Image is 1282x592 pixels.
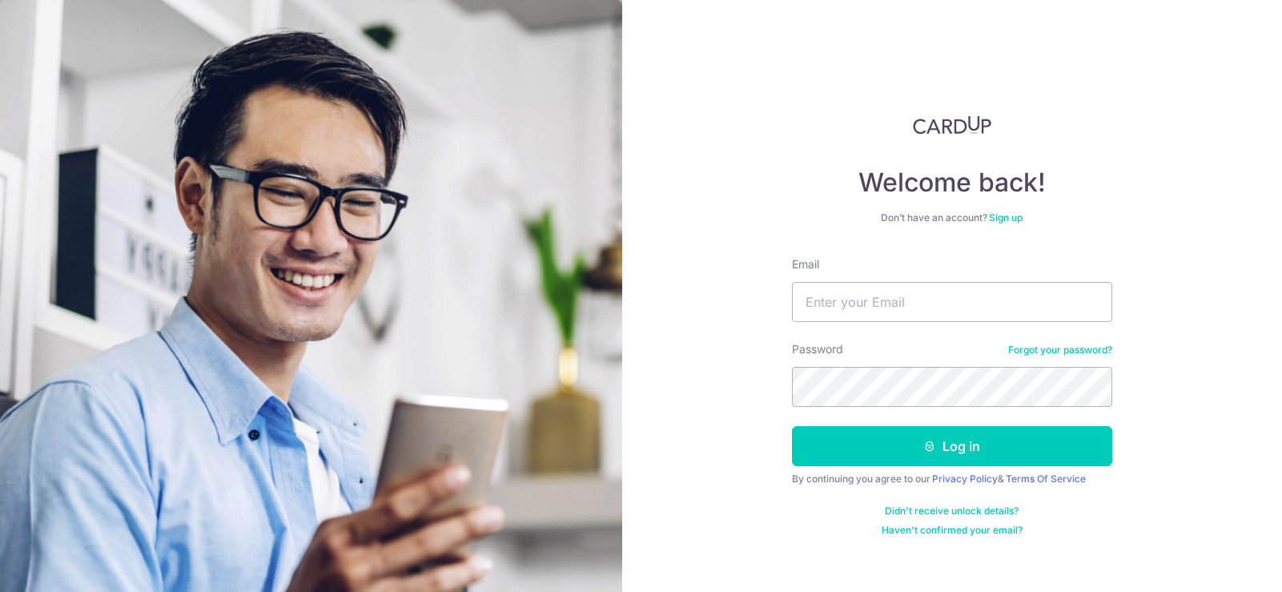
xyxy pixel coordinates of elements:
[792,426,1112,466] button: Log in
[792,473,1112,485] div: By continuing you agree to our &
[882,524,1023,537] a: Haven't confirmed your email?
[792,167,1112,199] h4: Welcome back!
[792,211,1112,224] div: Don’t have an account?
[792,282,1112,322] input: Enter your Email
[885,505,1019,517] a: Didn't receive unlock details?
[913,115,991,135] img: CardUp Logo
[989,211,1023,224] a: Sign up
[792,341,843,357] label: Password
[792,256,819,272] label: Email
[1008,344,1112,356] a: Forgot your password?
[932,473,998,485] a: Privacy Policy
[1006,473,1086,485] a: Terms Of Service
